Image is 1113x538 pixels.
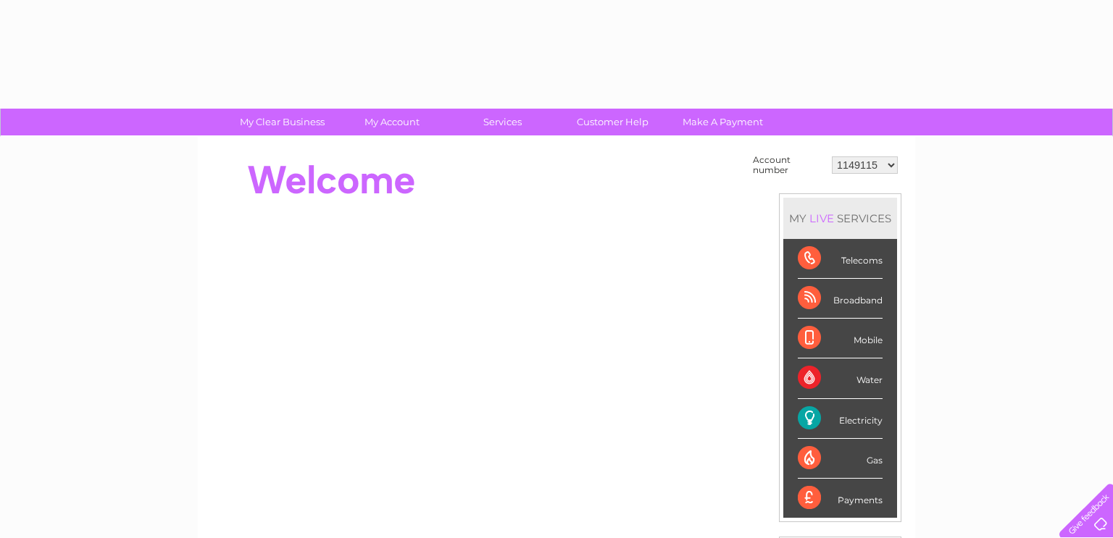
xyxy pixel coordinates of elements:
[798,399,883,439] div: Electricity
[798,239,883,279] div: Telecoms
[798,358,883,398] div: Water
[798,479,883,518] div: Payments
[798,439,883,479] div: Gas
[783,198,897,239] div: MY SERVICES
[798,319,883,358] div: Mobile
[798,279,883,319] div: Broadband
[806,211,837,225] div: LIVE
[749,151,828,179] td: Account number
[553,109,672,135] a: Customer Help
[222,109,342,135] a: My Clear Business
[333,109,452,135] a: My Account
[443,109,562,135] a: Services
[663,109,783,135] a: Make A Payment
